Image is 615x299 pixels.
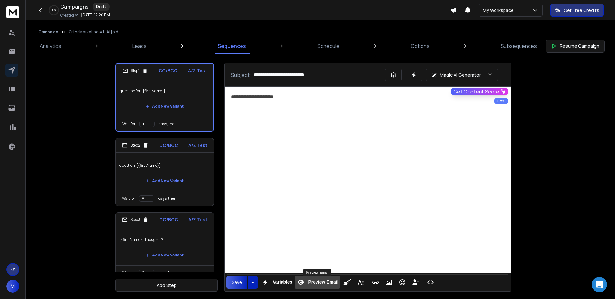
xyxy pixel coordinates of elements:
li: Step3CC/BCCA/Z Test{{firstName}}, thoughts?Add New VariantWait fordays, then [115,212,214,280]
p: Options [411,42,430,50]
p: Wait for [122,270,135,275]
button: Preview Email [295,276,340,289]
button: M [6,280,19,293]
button: Insert Image (⌘P) [383,276,395,289]
a: Analytics [36,38,65,54]
p: Wait for [122,196,135,201]
p: Magic AI Generator [440,72,481,78]
p: A/Z Test [188,142,207,149]
button: Resume Campaign [546,40,605,53]
p: CC/BCC [159,216,178,223]
h1: Campaigns [60,3,89,11]
li: Step2CC/BCCA/Z Testquestion, {{firstName}}Add New VariantWait fordays, then [115,138,214,206]
button: Variables [259,276,294,289]
div: Preview Email [303,269,331,276]
p: OrthoMarketing #1 | AI [old] [69,29,120,35]
p: CC/BCC [159,142,178,149]
p: question, {{firstName}} [119,157,210,174]
button: Magic AI Generator [426,69,498,81]
p: Leads [132,42,147,50]
button: Save [226,276,247,289]
p: Sequences [218,42,246,50]
div: Step 2 [122,142,149,148]
p: question for {{firstName}} [120,82,209,100]
p: Subsequences [501,42,537,50]
p: [DATE] 12:20 PM [81,12,110,18]
button: Code View [424,276,437,289]
p: A/Z Test [188,68,207,74]
p: Get Free Credits [564,7,599,13]
div: Step 3 [122,217,149,222]
p: Wait for [122,121,135,126]
div: Beta [494,98,508,104]
button: Add New Variant [141,249,189,262]
p: Analytics [40,42,61,50]
div: Step 1 [122,68,148,74]
button: Add New Variant [141,174,189,187]
button: Emoticons [396,276,408,289]
a: Sequences [214,38,250,54]
a: Subsequences [497,38,541,54]
button: Add New Variant [141,100,189,113]
p: A/Z Test [188,216,207,223]
p: Created At: [60,13,79,18]
p: days, then [158,270,176,275]
a: Options [407,38,433,54]
p: days, then [158,196,176,201]
button: Insert Unsubscribe Link [410,276,422,289]
a: Leads [128,38,151,54]
div: Open Intercom Messenger [592,277,607,292]
li: Step1CC/BCCA/Z Testquestion for {{firstName}}Add New VariantWait fordays, then [115,63,214,132]
p: Schedule [317,42,340,50]
p: {{firstName}}, thoughts? [119,231,210,249]
p: days, then [159,121,177,126]
span: Variables [271,279,294,285]
div: Draft [93,3,110,11]
button: More Text [355,276,367,289]
a: Schedule [314,38,343,54]
button: Insert Link (⌘K) [369,276,381,289]
button: Add Step [115,279,218,292]
button: Get Free Credits [550,4,604,17]
p: CC/BCC [159,68,177,74]
p: My Workspace [483,7,516,13]
span: Preview Email [307,279,340,285]
p: 11 % [52,8,56,12]
p: Subject: [231,71,251,79]
button: Campaign [38,29,58,35]
button: Get Content Score [451,88,508,95]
